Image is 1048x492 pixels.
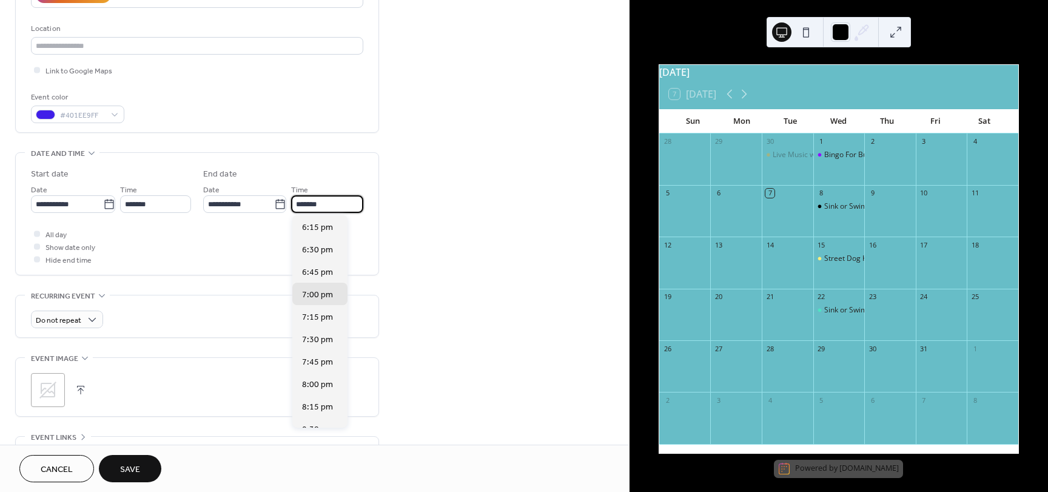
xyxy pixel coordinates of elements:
div: 22 [817,292,826,302]
div: 18 [970,240,979,249]
div: 16 [868,240,877,249]
span: 7:30 pm [302,334,333,346]
div: 26 [663,344,672,353]
div: Fri [912,109,960,133]
div: 15 [817,240,826,249]
div: 4 [970,137,979,146]
div: Street Dog Hero Bingo [813,254,865,264]
span: Hide end time [45,254,92,267]
div: 17 [919,240,929,249]
div: ••• [16,437,378,462]
div: 21 [765,292,774,302]
button: Save [99,455,161,482]
div: Sink or Swim Trivia [813,305,865,315]
div: Location [31,22,361,35]
span: Cancel [41,463,73,476]
span: 8:00 pm [302,379,333,391]
div: Wed [815,109,863,133]
span: Time [120,184,137,197]
div: [DATE] [659,65,1018,79]
span: Time [291,184,308,197]
div: 5 [663,189,672,198]
span: Link to Google Maps [45,65,112,78]
div: Thu [863,109,912,133]
div: ; [31,373,65,407]
div: Sat [960,109,1009,133]
span: 6:30 pm [302,244,333,257]
div: Live Music w/ [PERSON_NAME] [773,150,876,160]
div: 20 [714,292,723,302]
div: Sink or Swim Trivia [824,201,888,212]
div: 1 [817,137,826,146]
div: 12 [663,240,672,249]
span: 7:00 pm [302,289,333,302]
div: 8 [970,396,979,405]
span: Date [203,184,220,197]
div: 28 [765,344,774,353]
div: 25 [970,292,979,302]
button: Cancel [19,455,94,482]
span: Event links [31,431,76,444]
div: 24 [919,292,929,302]
div: Tue [766,109,815,133]
span: 7:15 pm [302,311,333,324]
div: 13 [714,240,723,249]
div: 11 [970,189,979,198]
div: Live Music w/ Joe Martin [762,150,813,160]
span: Show date only [45,241,95,254]
div: 3 [714,396,723,405]
div: 31 [919,344,929,353]
div: Sun [669,109,717,133]
span: #401EE9FF [60,109,105,122]
div: Powered by [795,463,899,474]
span: 6:15 pm [302,221,333,234]
div: 6 [868,396,877,405]
div: Start date [31,168,69,181]
span: Date [31,184,47,197]
div: End date [203,168,237,181]
span: Recurring event [31,290,95,303]
div: 3 [919,137,929,146]
div: 4 [765,396,774,405]
span: All day [45,229,67,241]
div: 9 [868,189,877,198]
div: Sink or Swim Trivia [824,305,888,315]
div: Mon [717,109,766,133]
div: 23 [868,292,877,302]
div: Bingo For Bunnies.,., [813,150,865,160]
span: Event image [31,352,78,365]
div: 29 [714,137,723,146]
span: Save [120,463,140,476]
div: 30 [765,137,774,146]
div: Street Dog Hero Bingo [824,254,901,264]
span: 7:45 pm [302,356,333,369]
div: 5 [817,396,826,405]
div: 27 [714,344,723,353]
div: 7 [919,396,929,405]
div: 10 [919,189,929,198]
span: Do not repeat [36,314,81,328]
div: Event color [31,91,122,104]
div: 2 [868,137,877,146]
span: 8:15 pm [302,401,333,414]
div: 29 [817,344,826,353]
div: 7 [765,189,774,198]
div: Sink or Swim Trivia [813,201,865,212]
span: Date and time [31,147,85,160]
span: 6:45 pm [302,266,333,279]
a: [DOMAIN_NAME] [839,463,899,474]
div: 2 [663,396,672,405]
div: 1 [970,344,979,353]
div: Bingo For Bunnies.,., [824,150,893,160]
div: 14 [765,240,774,249]
div: 19 [663,292,672,302]
div: 30 [868,344,877,353]
div: 8 [817,189,826,198]
div: 6 [714,189,723,198]
div: 28 [663,137,672,146]
span: 8:30 pm [302,423,333,436]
